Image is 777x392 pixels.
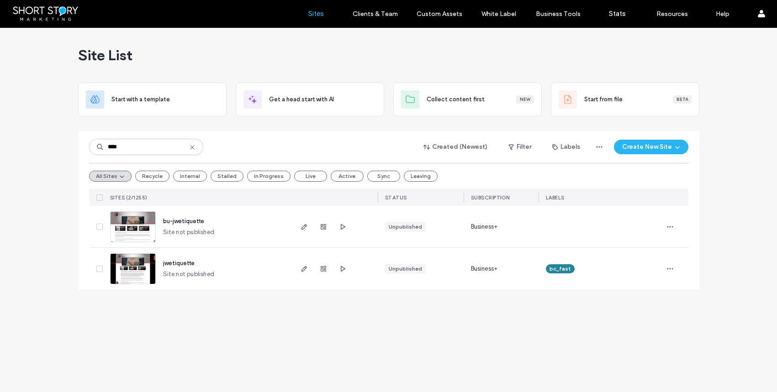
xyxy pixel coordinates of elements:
[269,95,334,104] span: Get a head start with AI
[110,194,148,201] span: SITES (2/1255)
[550,265,571,273] span: bc_fast
[353,10,398,18] label: Clients & Team
[247,171,291,182] button: In Progress
[471,222,498,231] span: Business+
[163,270,215,279] span: Site not published
[614,140,688,154] button: Create New Site
[78,46,132,64] span: Site List
[609,10,626,18] label: Stats
[78,83,227,116] div: Start with a template
[393,83,542,116] div: Collect content firstNew
[516,95,534,104] div: New
[89,171,132,182] button: All Sites
[367,171,400,182] button: Sync
[211,171,243,182] button: Stalled
[385,194,407,201] span: STATUS
[331,171,364,182] button: Active
[417,10,462,18] label: Custom Assets
[236,83,384,116] div: Get a head start with AI
[584,95,623,104] span: Start from file
[656,10,688,18] label: Resources
[389,223,422,231] div: Unpublished
[135,171,169,182] button: Recycle
[416,140,496,154] button: Created (Newest)
[544,140,588,154] button: Labels
[427,95,485,104] span: Collect content first
[389,265,422,273] div: Unpublished
[481,10,516,18] label: White Label
[546,194,565,201] span: LABELS
[536,10,581,18] label: Business Tools
[471,194,510,201] span: SUBSCRIPTION
[471,264,498,273] span: Business+
[551,83,699,116] div: Start from fileBeta
[111,95,170,104] span: Start with a template
[173,171,207,182] button: Internal
[716,10,729,18] label: Help
[673,95,692,104] div: Beta
[308,10,324,18] label: Sites
[294,171,327,182] button: Live
[499,140,540,154] button: Filter
[163,228,215,237] span: Site not published
[163,260,195,267] a: jwetiquette
[404,171,438,182] button: Leaving
[163,218,204,225] a: bu-jwetiquette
